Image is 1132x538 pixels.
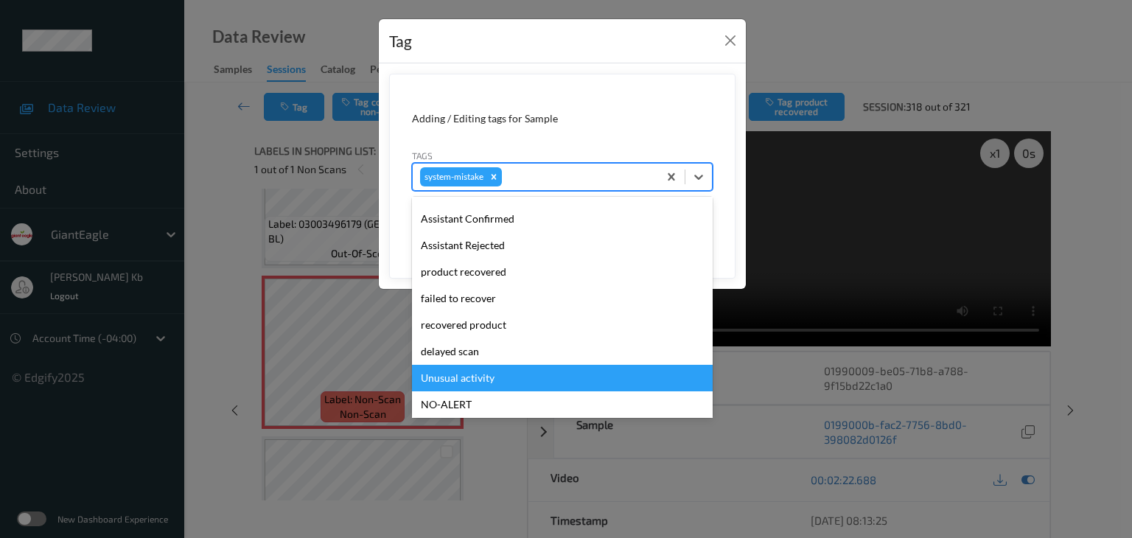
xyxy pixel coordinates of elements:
div: Tag [389,29,412,53]
div: system-mistake [420,167,486,186]
div: Assistant Confirmed [412,206,713,232]
div: delayed scan [412,338,713,365]
button: Close [720,30,741,51]
div: Assistant Rejected [412,232,713,259]
div: product recovered [412,259,713,285]
div: recovered product [412,312,713,338]
div: Unusual activity [412,365,713,391]
div: Adding / Editing tags for Sample [412,111,713,126]
div: failed to recover [412,285,713,312]
label: Tags [412,149,433,162]
div: Remove system-mistake [486,167,502,186]
div: NO-ALERT [412,391,713,418]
